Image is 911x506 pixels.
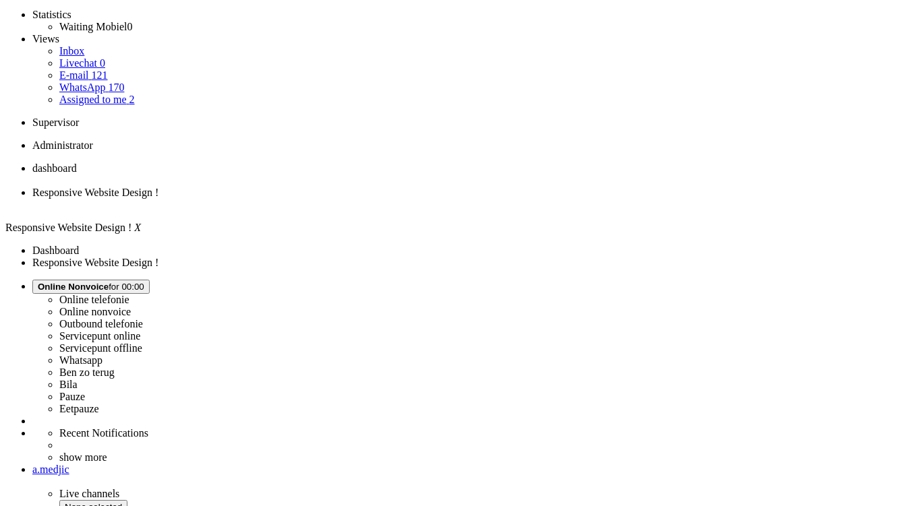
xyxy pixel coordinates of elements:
[59,45,84,57] a: Inbox
[59,82,105,93] span: WhatsApp
[59,403,99,414] label: Eetpauze
[32,280,150,294] button: Online Nonvoicefor 00:00
[32,187,158,198] span: Responsive Website Design !
[59,330,140,342] label: Servicepunt online
[32,33,906,45] li: Views
[59,367,115,378] label: Ben zo terug
[59,69,108,81] a: E-mail 121
[59,94,135,105] a: Assigned to me 2
[59,57,97,69] span: Livechat
[59,82,124,93] a: WhatsApp 170
[59,69,89,81] span: E-mail
[38,282,144,292] span: for 00:00
[92,69,108,81] span: 121
[32,117,906,129] li: Supervisor
[32,245,906,257] li: Dashboard
[38,282,109,292] span: Online Nonvoice
[32,280,906,415] li: Online Nonvoicefor 00:00 Online telefonieOnline nonvoiceOutbound telefonieServicepunt onlineServi...
[59,57,105,69] a: Livechat 0
[59,21,132,32] a: Waiting Mobiel
[59,306,131,317] label: Online nonvoice
[59,342,142,354] label: Servicepunt offline
[134,222,141,233] i: X
[59,451,107,463] a: show more
[32,162,906,187] li: Dashboard
[32,464,906,476] a: a.medjic
[59,391,85,402] label: Pauze
[32,257,906,269] li: Responsive Website Design !
[5,5,197,59] body: Rich Text Area. Press ALT-0 for help.
[59,294,129,305] label: Online telefonie
[32,9,906,21] li: Statistics
[108,82,124,93] span: 170
[127,21,132,32] span: 0
[32,139,906,152] li: Administrator
[32,187,906,211] li: 16608
[59,94,127,105] span: Assigned to me
[129,94,135,105] span: 2
[32,162,77,174] span: dashboard
[59,379,78,390] label: Bila
[5,222,131,233] span: Responsive Website Design !
[32,199,906,211] div: Close tab
[59,354,102,366] label: Whatsapp
[59,427,906,439] li: Recent Notifications
[100,57,105,69] span: 0
[59,318,143,329] label: Outbound telefonie
[32,175,906,187] div: Close tab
